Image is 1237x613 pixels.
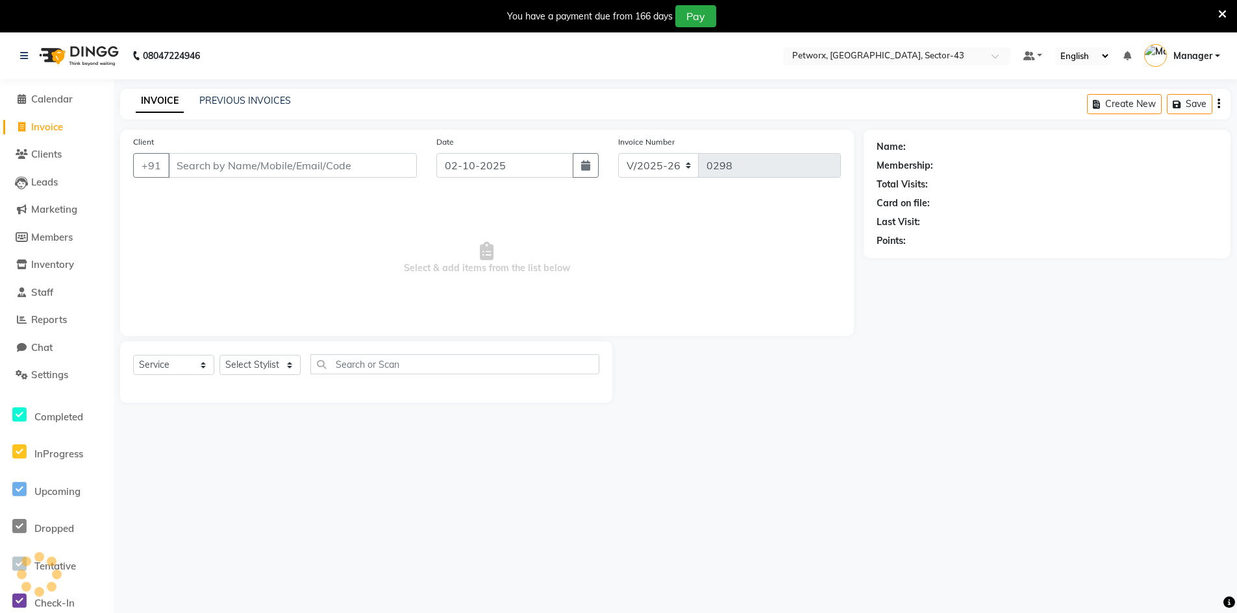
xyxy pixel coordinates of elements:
label: Date [436,136,454,148]
label: Invoice Number [618,136,675,148]
span: Check-In [34,597,75,609]
span: Reports [31,313,67,326]
a: INVOICE [136,90,184,113]
b: 08047224946 [143,38,200,74]
span: Upcoming [34,485,81,498]
span: Leads [31,176,58,188]
a: Chat [3,341,110,355]
span: InProgress [34,448,83,460]
div: You have a payment due from 166 days [507,10,673,23]
span: Manager [1173,49,1212,63]
span: Dropped [34,522,74,535]
div: Membership: [877,159,933,173]
span: Invoice [31,121,63,133]
div: Points: [877,234,906,248]
a: Inventory [3,258,110,272]
a: Leads [3,175,110,190]
a: Reports [3,313,110,328]
button: +91 [133,153,169,178]
a: Calendar [3,92,110,107]
input: Search or Scan [310,354,599,374]
a: Staff [3,285,110,300]
span: Chat [31,341,53,354]
span: Select & add items from the list below [133,193,841,323]
span: Staff [31,286,53,298]
button: Save [1167,94,1212,114]
a: Clients [3,147,110,162]
img: logo [33,38,122,74]
a: Marketing [3,202,110,217]
span: Members [31,231,73,243]
a: Settings [3,368,110,383]
label: Client [133,136,154,148]
div: Total Visits: [877,178,928,191]
a: PREVIOUS INVOICES [199,95,291,106]
button: Create New [1087,94,1162,114]
span: Calendar [31,93,73,105]
button: Pay [675,5,716,27]
img: Manager [1144,44,1167,67]
div: Card on file: [877,197,930,210]
input: Search by Name/Mobile/Email/Code [168,153,417,178]
span: Inventory [31,258,74,270]
span: Completed [34,411,83,423]
div: Last Visit: [877,215,920,229]
div: Name: [877,140,906,154]
a: Members [3,230,110,245]
span: Marketing [31,203,77,215]
a: Invoice [3,120,110,135]
span: Clients [31,148,62,160]
span: Settings [31,368,68,381]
